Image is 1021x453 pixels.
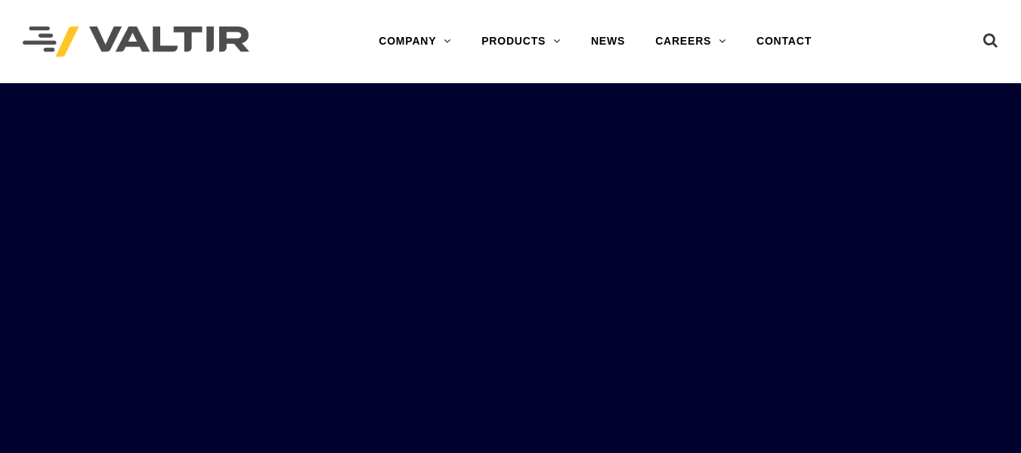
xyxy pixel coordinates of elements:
[23,26,249,57] img: Valtir
[576,26,640,57] a: NEWS
[741,26,827,57] a: CONTACT
[466,26,576,57] a: PRODUCTS
[640,26,741,57] a: CAREERS
[364,26,466,57] a: COMPANY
